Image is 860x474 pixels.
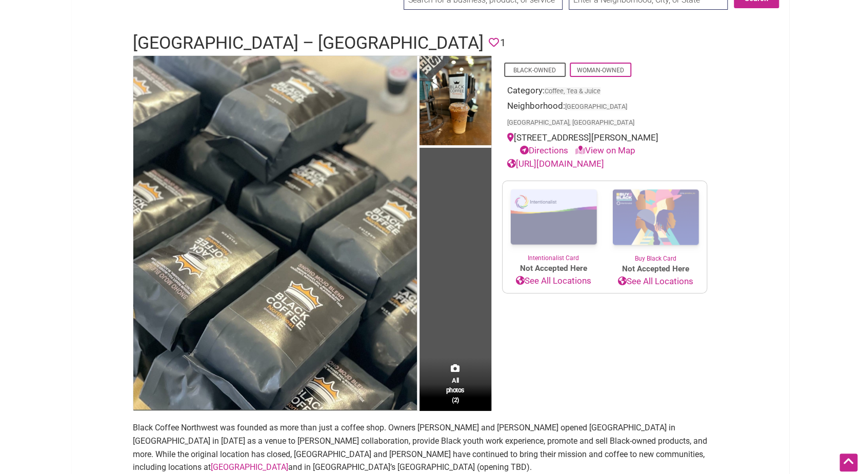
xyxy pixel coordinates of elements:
[839,453,857,471] div: Scroll Back to Top
[605,181,707,254] img: Buy Black Card
[605,263,707,275] span: Not Accepted Here
[133,56,417,411] img: Black Coffee Northest
[507,84,702,100] div: Category:
[520,145,568,155] a: Directions
[503,181,605,263] a: Intentionalist Card
[575,145,635,155] a: View on Map
[513,67,556,74] a: Black-Owned
[577,67,624,74] a: Woman-Owned
[507,100,702,131] div: Neighborhood:
[545,87,601,95] a: Coffee, Tea & Juice
[507,159,604,169] a: [URL][DOMAIN_NAME]
[211,462,288,472] a: [GEOGRAPHIC_DATA]
[507,131,702,157] div: [STREET_ADDRESS][PERSON_NAME]
[605,275,707,288] a: See All Locations
[133,421,728,473] p: Black Coffee Northwest was founded as more than just a coffee shop. Owners [PERSON_NAME] and [PER...
[446,376,465,405] span: All photos (2)
[503,181,605,253] img: Intentionalist Card
[503,263,605,274] span: Not Accepted Here
[500,35,506,51] span: 1
[133,31,484,55] h1: [GEOGRAPHIC_DATA] – [GEOGRAPHIC_DATA]
[507,120,634,126] span: [GEOGRAPHIC_DATA], [GEOGRAPHIC_DATA]
[605,181,707,263] a: Buy Black Card
[503,274,605,288] a: See All Locations
[565,104,627,110] span: [GEOGRAPHIC_DATA]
